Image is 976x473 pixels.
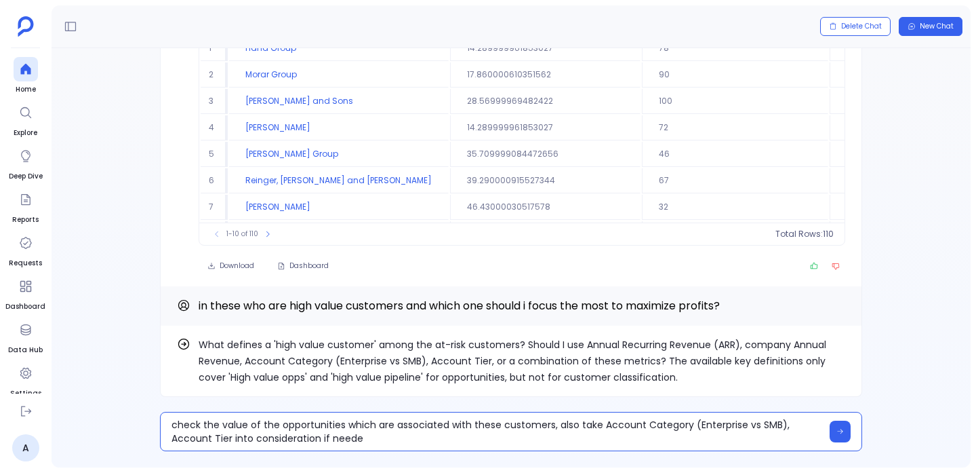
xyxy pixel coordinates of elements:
td: 28.56999969482422 [450,89,640,114]
td: [PERSON_NAME] and Sons [229,89,449,114]
span: Explore [14,128,38,138]
td: [PERSON_NAME] [229,195,449,220]
a: Data Hub [8,318,43,356]
td: 46.43000030517578 [450,221,640,246]
td: 78 [642,36,828,61]
td: 72 [642,115,828,140]
td: Morar Group [229,62,449,88]
td: 58 [642,221,828,246]
button: Dashboard [268,257,338,276]
span: New Chat [920,22,954,31]
span: Dashboard [5,301,45,312]
td: [PERSON_NAME] Group [229,142,449,167]
td: 14.289999961853027 [450,115,640,140]
a: Deep Dive [9,144,43,182]
td: 2 [201,62,228,88]
td: [PERSON_NAME] [229,115,449,140]
span: Deep Dive [9,171,43,182]
span: Delete Chat [841,22,882,31]
td: 14.289999961853027 [450,36,640,61]
button: Delete Chat [820,17,891,36]
td: 46 [642,142,828,167]
span: Home [14,84,38,95]
td: 100 [642,89,828,114]
button: New Chat [899,17,962,36]
td: 35.709999084472656 [450,142,640,167]
td: 17.860000610351562 [450,62,640,88]
td: 39.290000915527344 [450,168,640,193]
td: 46.43000030517578 [450,195,640,220]
span: 1-10 of 110 [226,229,258,240]
td: Hand Group [229,36,449,61]
img: petavue logo [18,16,34,37]
span: Requests [9,258,42,269]
td: 1 [201,36,228,61]
a: Reports [12,187,39,225]
a: A [12,434,39,461]
span: 110 [823,229,834,240]
td: 90 [642,62,828,88]
span: Dashboard [289,261,329,271]
a: Explore [14,100,38,138]
span: Reports [12,214,39,225]
p: What defines a 'high value customer' among the at-risk customers? Should I use Annual Recurring R... [199,337,845,385]
td: 3 [201,89,228,114]
span: Download [220,261,254,271]
td: [PERSON_NAME] [229,221,449,246]
textarea: check the value of the opportunities which are associated with these customers, also take Account... [171,418,821,445]
button: Download [199,257,263,276]
span: in these who are high value customers and which one should i focus the most to maximize profits? [199,298,720,314]
td: 8 [201,221,228,246]
a: Settings [10,361,41,399]
td: 5 [201,142,228,167]
a: Requests [9,231,42,269]
td: 4 [201,115,228,140]
span: Settings [10,388,41,399]
a: Home [14,57,38,95]
td: Reinger, [PERSON_NAME] and [PERSON_NAME] [229,168,449,193]
td: 7 [201,195,228,220]
span: Total Rows: [775,229,823,240]
td: 32 [642,195,828,220]
span: Data Hub [8,345,43,356]
a: Dashboard [5,274,45,312]
td: 67 [642,168,828,193]
td: 6 [201,168,228,193]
